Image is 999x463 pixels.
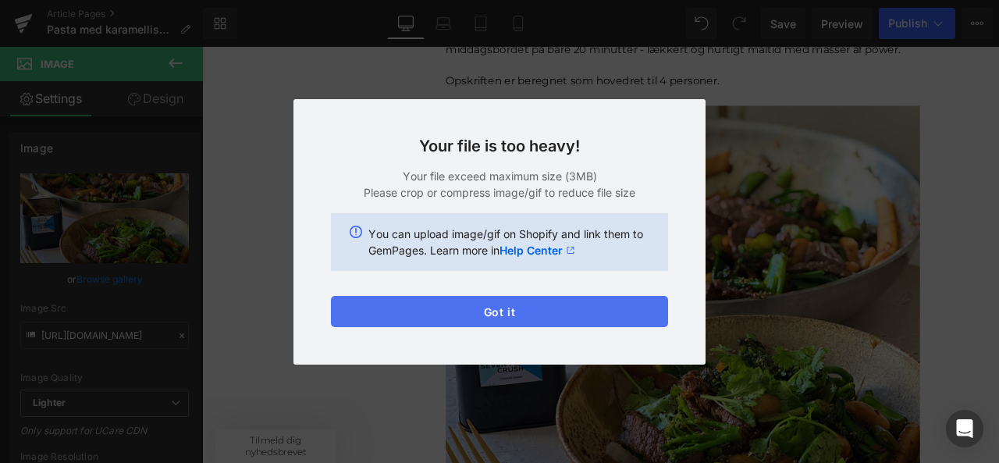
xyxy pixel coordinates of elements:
p: Please crop or compress image/gif to reduce file size [331,184,668,201]
p: You can upload image/gif on Shopify and link them to GemPages. Learn more in [368,226,649,258]
button: Got it [331,296,668,327]
h3: Your file is too heavy! [331,137,668,155]
div: Open Intercom Messenger [946,410,983,447]
p: Opskriften er beregnet som hovedret til 4 personer. [289,32,851,51]
a: Help Center [499,242,575,258]
p: Your file exceed maximum size (3MB) [331,168,668,184]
